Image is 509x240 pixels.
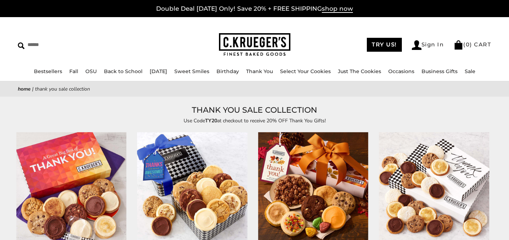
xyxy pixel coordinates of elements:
[465,68,475,75] a: Sale
[454,41,491,48] a: (0) CART
[150,68,167,75] a: [DATE]
[205,117,217,124] strong: TY20
[322,5,353,13] span: shop now
[18,42,25,49] img: Search
[421,68,458,75] a: Business Gifts
[367,38,402,52] a: TRY US!
[90,117,419,125] p: Use Code at checkout to receive 20% OFF Thank You Gifts!
[34,68,62,75] a: Bestsellers
[85,68,97,75] a: OSU
[219,33,290,56] img: C.KRUEGER'S
[104,68,143,75] a: Back to School
[388,68,414,75] a: Occasions
[29,104,480,117] h1: THANK YOU SALE COLLECTION
[454,40,463,50] img: Bag
[466,41,470,48] span: 0
[412,40,444,50] a: Sign In
[69,68,78,75] a: Fall
[18,39,129,50] input: Search
[35,86,90,92] span: THANK YOU SALE COLLECTION
[246,68,273,75] a: Thank You
[174,68,209,75] a: Sweet Smiles
[216,68,239,75] a: Birthday
[18,86,31,92] a: Home
[32,86,34,92] span: |
[280,68,331,75] a: Select Your Cookies
[338,68,381,75] a: Just The Cookies
[412,40,421,50] img: Account
[18,85,491,93] nav: breadcrumbs
[156,5,353,13] a: Double Deal [DATE] Only! Save 20% + FREE SHIPPINGshop now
